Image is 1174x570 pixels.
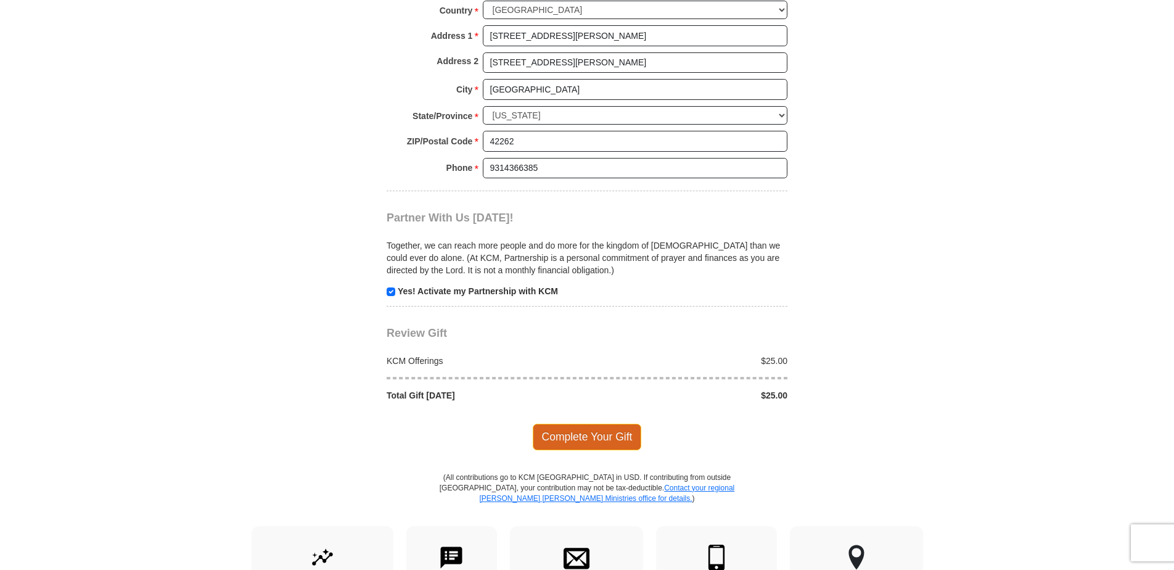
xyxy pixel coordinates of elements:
p: (All contributions go to KCM [GEOGRAPHIC_DATA] in USD. If contributing from outside [GEOGRAPHIC_D... [439,473,735,526]
strong: Address 1 [431,27,473,44]
strong: Address 2 [437,52,478,70]
div: $25.00 [587,355,794,367]
a: Contact your regional [PERSON_NAME] [PERSON_NAME] Ministries office for details. [479,484,734,503]
span: Review Gift [387,327,447,339]
div: Total Gift [DATE] [380,389,588,402]
strong: City [456,81,472,98]
div: KCM Offerings [380,355,588,367]
strong: Country [440,2,473,19]
div: $25.00 [587,389,794,402]
strong: ZIP/Postal Code [407,133,473,150]
strong: State/Province [413,107,472,125]
p: Together, we can reach more people and do more for the kingdom of [DEMOGRAPHIC_DATA] than we coul... [387,239,787,276]
span: Partner With Us [DATE]! [387,212,514,224]
span: Complete Your Gift [533,424,642,450]
strong: Phone [446,159,473,176]
strong: Yes! Activate my Partnership with KCM [398,286,558,296]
